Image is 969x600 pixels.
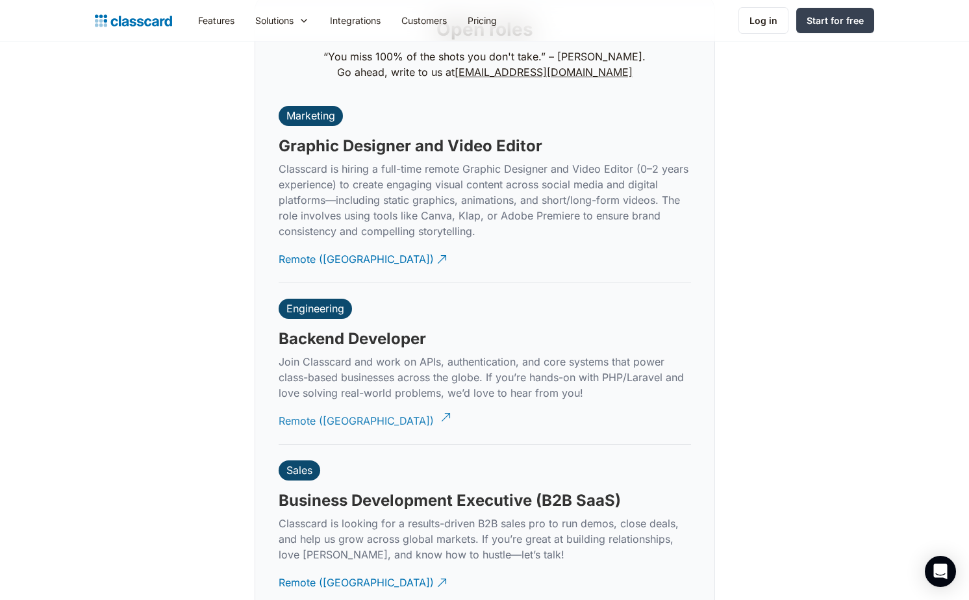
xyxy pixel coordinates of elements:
[455,66,633,79] a: [EMAIL_ADDRESS][DOMAIN_NAME]
[279,242,449,277] a: Remote ([GEOGRAPHIC_DATA])
[188,6,245,35] a: Features
[391,6,457,35] a: Customers
[279,565,434,590] div: Remote ([GEOGRAPHIC_DATA])
[279,161,691,239] p: Classcard is hiring a full-time remote Graphic Designer and Video Editor (0–2 years experience) t...
[286,464,312,477] div: Sales
[925,556,956,587] div: Open Intercom Messenger
[749,14,777,27] div: Log in
[279,403,434,429] div: Remote ([GEOGRAPHIC_DATA])
[286,109,335,122] div: Marketing
[95,12,172,30] a: home
[279,242,434,267] div: Remote ([GEOGRAPHIC_DATA])
[279,329,426,349] h3: Backend Developer
[279,403,449,439] a: Remote ([GEOGRAPHIC_DATA])
[738,7,788,34] a: Log in
[279,516,691,562] p: Classcard is looking for a results-driven B2B sales pro to run demos, close deals, and help us gr...
[457,6,507,35] a: Pricing
[320,6,391,35] a: Integrations
[245,6,320,35] div: Solutions
[796,8,874,33] a: Start for free
[807,14,864,27] div: Start for free
[279,136,542,156] h3: Graphic Designer and Video Editor
[255,14,294,27] div: Solutions
[279,491,621,510] h3: Business Development Executive (B2B SaaS)
[286,302,344,315] div: Engineering
[279,354,691,401] p: Join Classcard and work on APIs, authentication, and core systems that power class-based business...
[323,49,646,80] p: “You miss 100% of the shots you don't take.” – [PERSON_NAME]. Go ahead, write to us at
